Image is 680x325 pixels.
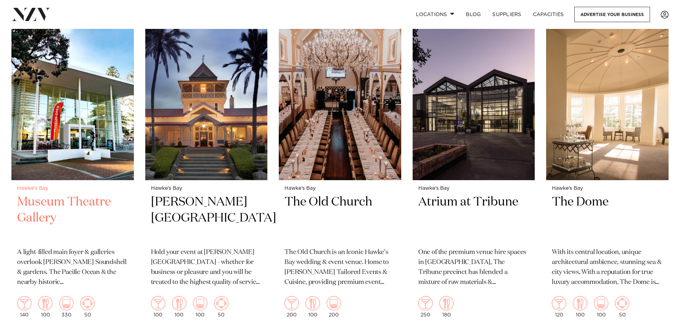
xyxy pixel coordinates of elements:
[306,296,320,318] div: 100
[413,16,535,323] a: Hawke's Bay Atrium at Tribune One of the premium venue hire spaces in [GEOGRAPHIC_DATA], The Trib...
[17,186,128,191] small: Hawke's Bay
[214,296,228,310] img: meeting.png
[418,194,529,242] h2: Atrium at Tribune
[284,248,396,288] p: The Old Church is an Iconic Hawke’s Bay wedding & event venue. Home to [PERSON_NAME] Tailored Eve...
[573,296,587,310] img: dining.png
[38,296,52,318] div: 100
[487,7,527,22] a: SUPPLIERS
[80,296,95,318] div: 50
[552,296,566,310] img: cocktail.png
[552,248,663,288] p: With its central location, unique architectural ambience, stunning sea & city views. With a reput...
[594,296,608,310] img: theatre.png
[59,296,74,310] img: theatre.png
[17,194,128,242] h2: Museum Theatre Gallery
[193,296,207,318] div: 100
[594,296,608,318] div: 100
[439,296,454,318] div: 180
[59,296,74,318] div: 330
[279,16,401,323] a: Hawke's Bay The Old Church The Old Church is an Iconic Hawke’s Bay wedding & event venue. Home to...
[439,296,454,310] img: dining.png
[17,248,128,288] p: A light-filled main foyer & galleries overlook [PERSON_NAME] Soundshell & gardens. The Pacific Oc...
[193,296,207,310] img: theatre.png
[38,296,52,310] img: dining.png
[284,296,299,310] img: cocktail.png
[418,186,529,191] small: Hawke's Bay
[418,296,433,318] div: 250
[145,16,268,323] a: Hawke's Bay [PERSON_NAME][GEOGRAPHIC_DATA] Hold your event at [PERSON_NAME][GEOGRAPHIC_DATA] - wh...
[172,296,186,318] div: 100
[552,296,566,318] div: 120
[574,7,650,22] a: Advertise your business
[17,296,31,318] div: 140
[284,296,299,318] div: 200
[615,296,629,310] img: meeting.png
[214,296,228,318] div: 50
[151,194,262,242] h2: [PERSON_NAME][GEOGRAPHIC_DATA]
[552,194,663,242] h2: The Dome
[418,296,433,310] img: cocktail.png
[410,7,460,22] a: Locations
[327,296,341,310] img: theatre.png
[615,296,629,318] div: 50
[306,296,320,310] img: dining.png
[552,186,663,191] small: Hawke's Bay
[327,296,341,318] div: 200
[151,296,165,310] img: cocktail.png
[11,8,50,21] img: nzv-logo.png
[151,248,262,288] p: Hold your event at [PERSON_NAME][GEOGRAPHIC_DATA] - whether for business or pleasure and you will...
[80,296,95,310] img: meeting.png
[284,194,396,242] h2: The Old Church
[151,296,165,318] div: 100
[172,296,186,310] img: dining.png
[418,248,529,288] p: One of the premium venue hire spaces in [GEOGRAPHIC_DATA], The Tribune precinct has blended a mix...
[546,16,669,323] a: Hawke's Bay The Dome With its central location, unique architectural ambience, stunning sea & cit...
[284,186,396,191] small: Hawke's Bay
[527,7,570,22] a: Capacities
[11,16,134,323] a: Hawke's Bay Museum Theatre Gallery A light-filled main foyer & galleries overlook [PERSON_NAME] S...
[573,296,587,318] div: 100
[151,186,262,191] small: Hawke's Bay
[17,296,31,310] img: cocktail.png
[460,7,487,22] a: BLOG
